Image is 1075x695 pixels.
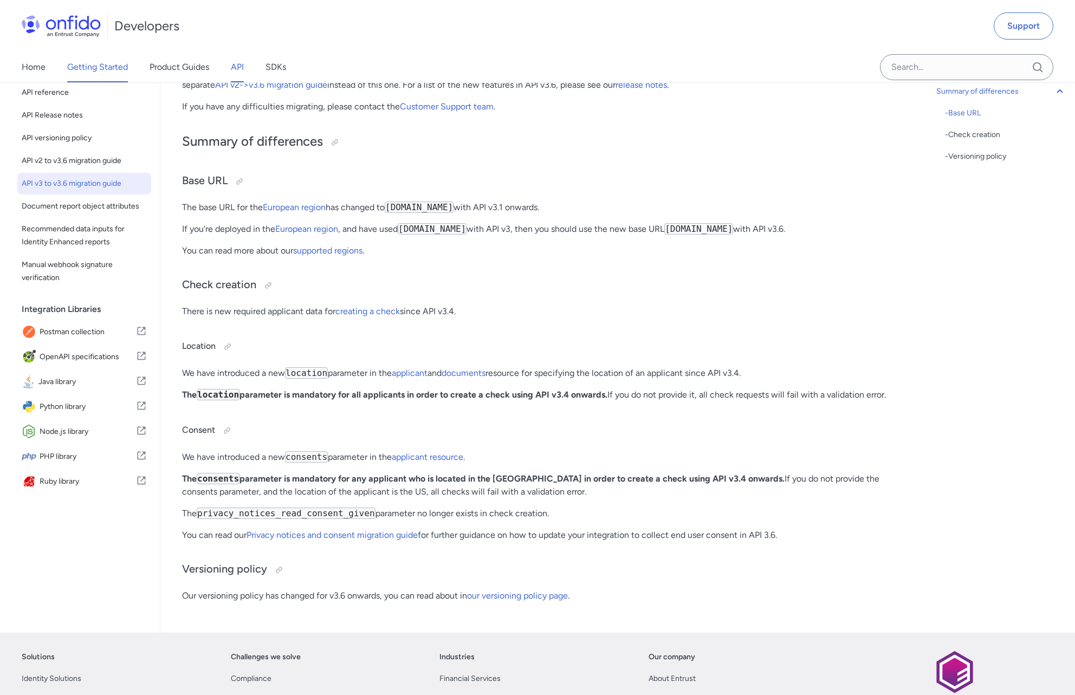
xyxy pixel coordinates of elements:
a: Identity Solutions [22,672,81,685]
a: -Base URL [945,107,1066,120]
a: our versioning policy page [467,590,568,601]
p: Our versioning policy has changed for v3.6 onwards, you can read about in . [182,589,891,602]
a: IconNode.js libraryNode.js library [17,420,151,444]
code: privacy_notices_read_consent_given [197,508,375,519]
a: IconJava libraryJava library [17,370,151,394]
div: Integration Libraries [22,298,156,320]
img: IconJava library [22,374,38,389]
a: Solutions [22,651,55,664]
a: Privacy notices and consent migration guide [247,530,418,540]
a: European region [275,224,338,234]
a: -Check creation [945,128,1066,141]
a: SDKs [265,52,286,82]
a: documents [442,368,485,378]
a: IconRuby libraryRuby library [17,470,151,493]
p: If you have any difficulties migrating, please contact the . [182,100,891,113]
p: You can read more about our . [182,244,891,257]
span: Postman collection [40,324,136,340]
a: IconPython libraryPython library [17,395,151,419]
a: Getting Started [67,52,128,82]
a: API v2 to v3.6 migration guide [17,150,151,172]
a: IconPostman collectionPostman collection [17,320,151,344]
span: API Release notes [22,109,147,122]
a: applicant [392,368,428,378]
a: Product Guides [150,52,209,82]
p: The parameter no longer exists in check creation. [182,507,891,520]
a: Recommended data inputs for Identity Enhanced reports [17,218,151,253]
a: API reference [17,82,151,103]
p: We have introduced a new parameter in the . [182,451,891,464]
a: release notes [616,80,667,90]
p: If you're deployed in the , and have used with API v3, then you should use the new base URL with ... [182,223,891,236]
a: API versioning policy [17,127,151,149]
p: You can read our for further guidance on how to update your integration to collect end user conse... [182,529,891,542]
a: Challenges we solve [231,651,301,664]
img: IconPostman collection [22,324,40,340]
p: If you do not provide the consents parameter, and the location of the applicant is the US, all ch... [182,472,891,498]
a: applicant resource [392,452,463,462]
a: supported regions [293,245,362,256]
div: - Versioning policy [945,150,1066,163]
code: [DOMAIN_NAME] [664,223,733,235]
a: Summary of differences [936,85,1066,98]
a: European region [263,202,326,212]
a: Industries [439,651,475,664]
code: [DOMAIN_NAME] [398,223,467,235]
code: [DOMAIN_NAME] [385,202,454,213]
a: creating a check [335,306,400,316]
a: Home [22,52,46,82]
p: If you do not provide it, all check requests will fail with a validation error. [182,388,891,401]
a: API Release notes [17,105,151,126]
span: Ruby library [40,474,136,489]
p: We have introduced a new parameter in the and resource for specifying the location of an applican... [182,367,891,380]
img: IconOpenAPI specifications [22,349,40,365]
strong: The parameter is mandatory for any applicant who is located in the [GEOGRAPHIC_DATA] in order to ... [182,473,785,484]
span: Document report object attributes [22,200,147,213]
a: -Versioning policy [945,150,1066,163]
span: PHP library [40,449,136,464]
code: consents [197,473,239,484]
a: IconOpenAPI specificationsOpenAPI specifications [17,345,151,369]
a: Document report object attributes [17,196,151,217]
img: IconNode.js library [22,424,40,439]
span: API v3 to v3.6 migration guide [22,177,147,190]
code: location [285,367,328,379]
img: IconPHP library [22,449,40,464]
a: API v3 to v3.6 migration guide [17,173,151,194]
p: There is new required applicant data for since API v3.4. [182,305,891,318]
span: Java library [38,374,136,389]
span: API v2 to v3.6 migration guide [22,154,147,167]
h4: Consent [182,422,891,439]
span: Python library [40,399,136,414]
span: Recommended data inputs for Identity Enhanced reports [22,223,147,249]
img: Onfido Logo [22,15,101,37]
h4: Location [182,338,891,355]
p: The base URL for the has changed to with API v3.1 onwards. [182,201,891,214]
a: Manual webhook signature verification [17,254,151,289]
span: Node.js library [40,424,136,439]
h3: Check creation [182,277,891,294]
a: Customer Support team [400,101,494,112]
a: Our company [649,651,695,664]
span: API reference [22,86,147,99]
code: consents [285,451,328,463]
img: IconPython library [22,399,40,414]
a: Financial Services [439,672,501,685]
strong: The parameter is mandatory for all applicants in order to create a check using API v3.4 onwards. [182,389,607,400]
h3: Versioning policy [182,561,891,579]
span: Manual webhook signature verification [22,258,147,284]
code: location [197,389,239,400]
img: IconRuby library [22,474,40,489]
div: - Check creation [945,128,1066,141]
a: API v2->v3.6 migration guide [215,80,327,90]
a: IconPHP libraryPHP library [17,445,151,469]
input: Onfido search input field [880,54,1053,80]
h1: Developers [114,17,179,35]
a: Compliance [231,672,271,685]
span: OpenAPI specifications [40,349,136,365]
a: Support [994,12,1053,40]
span: API versioning policy [22,132,147,145]
a: About Entrust [649,672,696,685]
div: - Base URL [945,107,1066,120]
